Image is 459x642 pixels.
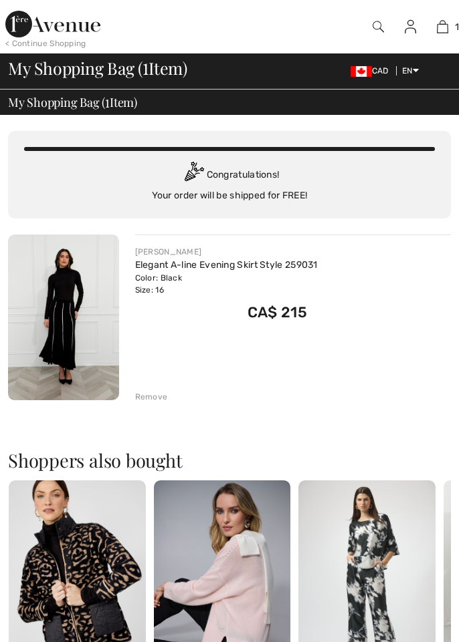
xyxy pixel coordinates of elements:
span: EN [402,66,419,75]
img: My Bag [437,19,448,35]
span: My Shopping Bag ( Item) [8,60,187,77]
img: Congratulation2.svg [180,162,207,188]
img: Elegant A-line Evening Skirt Style 259031 [8,234,119,400]
img: search the website [373,19,384,35]
span: 1 [143,56,149,77]
span: CAD [351,66,394,75]
span: CA$ 215 [248,303,307,321]
img: My Info [405,19,416,35]
img: 1ère Avenue [5,11,100,37]
span: 1 [455,20,459,34]
div: Color: Black Size: 16 [135,272,318,296]
div: < Continue Shopping [5,37,86,49]
div: [PERSON_NAME] [135,246,318,258]
div: Congratulations! Your order will be shipped for FREE! [24,162,435,202]
a: Sign In [394,19,427,35]
h2: Shoppers also bought [8,451,451,469]
span: My Shopping Bag ( Item) [8,96,137,108]
a: 1 [428,19,458,35]
div: Remove [135,391,168,403]
img: Canadian Dollar [351,66,372,77]
span: 1 [105,94,110,109]
a: Elegant A-line Evening Skirt Style 259031 [135,259,318,271]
